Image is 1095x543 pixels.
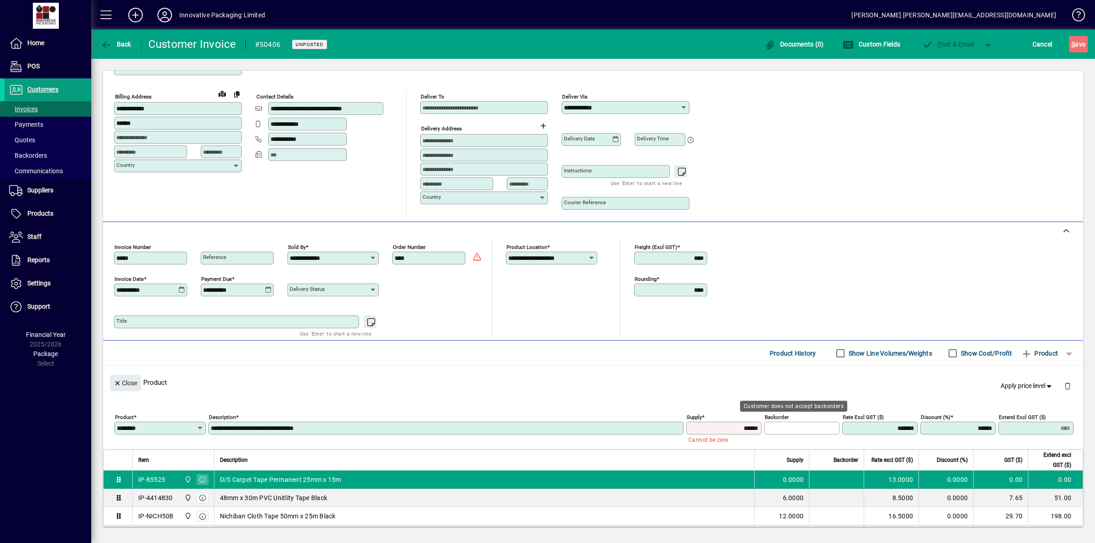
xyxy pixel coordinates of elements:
[5,117,91,132] a: Payments
[637,135,669,142] mat-label: Delivery time
[99,36,134,52] button: Back
[138,475,165,484] div: IP-85525
[918,489,973,507] td: 0.0000
[1030,36,1055,52] button: Cancel
[9,152,47,159] span: Backorders
[27,303,50,310] span: Support
[5,295,91,318] a: Support
[5,32,91,55] a: Home
[215,86,229,101] a: View on map
[779,512,803,521] span: 12.0000
[182,493,193,503] span: Innovative Packaging
[921,414,950,420] mat-label: Discount (%)
[26,331,66,338] span: Financial Year
[103,366,1083,399] div: Product
[5,101,91,117] a: Invoices
[182,475,193,485] span: Innovative Packaging
[787,455,803,465] span: Supply
[179,8,265,22] div: Innovative Packaging Limited
[610,178,682,188] mat-hint: Use 'Enter' to start a new line
[5,55,91,78] a: POS
[937,455,968,465] span: Discount (%)
[9,121,43,128] span: Payments
[1071,37,1085,52] span: ave
[220,512,336,521] span: Nichiban Cloth Tape 50mm x 25m Black
[148,37,236,52] div: Customer Invoice
[91,36,141,52] app-page-header-button: Back
[999,414,1046,420] mat-label: Extend excl GST ($)
[973,489,1028,507] td: 7.65
[783,493,804,502] span: 6.0000
[1028,471,1083,489] td: 0.00
[687,414,702,420] mat-label: Supply
[840,36,902,52] button: Custom Fields
[115,276,144,282] mat-label: Invoice date
[851,8,1056,22] div: [PERSON_NAME] [PERSON_NAME][EMAIL_ADDRESS][DOMAIN_NAME]
[5,272,91,295] a: Settings
[220,493,328,502] span: 48mm x 30m PVC Unitlity Tape Black
[5,163,91,179] a: Communications
[138,512,174,521] div: IP-NICH50B
[562,93,587,100] mat-label: Deliver via
[834,455,858,465] span: Backorder
[740,401,847,412] div: Customer does not accept backorders
[847,349,932,358] label: Show Line Volumes/Weights
[9,136,35,144] span: Quotes
[918,507,973,525] td: 0.0000
[393,244,426,250] mat-label: Order number
[5,226,91,248] a: Staff
[635,244,677,250] mat-label: Freight (excl GST)
[762,36,826,52] button: Documents (0)
[766,345,820,362] button: Product History
[973,507,1028,525] td: 29.70
[765,41,824,48] span: Documents (0)
[870,493,913,502] div: 8.5000
[27,233,42,240] span: Staff
[5,202,91,225] a: Products
[1001,381,1053,391] span: Apply price level
[843,414,884,420] mat-label: Rate excl GST ($)
[973,471,1028,489] td: 0.00
[33,350,58,357] span: Package
[182,511,193,521] span: Innovative Packaging
[938,41,942,48] span: P
[564,199,606,206] mat-label: Courier Reference
[870,475,913,484] div: 13.0000
[1034,450,1071,470] span: Extend excl GST ($)
[201,276,232,282] mat-label: Payment due
[1028,507,1083,525] td: 198.00
[150,7,179,23] button: Profile
[765,414,789,420] mat-label: Backorder
[101,41,131,48] span: Back
[922,41,975,48] span: ost & Email
[1057,375,1079,397] button: Delete
[1057,382,1079,390] app-page-header-button: Delete
[203,254,226,260] mat-label: Reference
[108,378,143,387] app-page-header-button: Close
[564,167,592,174] mat-label: Instructions
[688,434,754,444] mat-error: Cannot be zero
[1071,41,1075,48] span: S
[783,475,804,484] span: 0.0000
[115,244,151,250] mat-label: Invoice number
[1004,455,1022,465] span: GST ($)
[9,105,38,113] span: Invoices
[27,186,53,194] span: Suppliers
[27,39,44,47] span: Home
[27,256,50,264] span: Reports
[290,286,325,292] mat-label: Delivery status
[635,276,657,282] mat-label: Rounding
[296,41,323,47] span: Unposted
[110,375,141,391] button: Close
[1065,2,1084,31] a: Knowledge Base
[220,455,248,465] span: Description
[1032,37,1053,52] span: Cancel
[138,493,173,502] div: IP-4414830
[255,37,281,52] div: #50406
[959,349,1012,358] label: Show Cost/Profit
[116,318,127,324] mat-label: Title
[116,162,135,168] mat-label: Country
[220,475,341,484] span: D/S Carpet Tape Permanent 25mm x 15m
[27,62,40,70] span: POS
[1069,36,1088,52] button: Save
